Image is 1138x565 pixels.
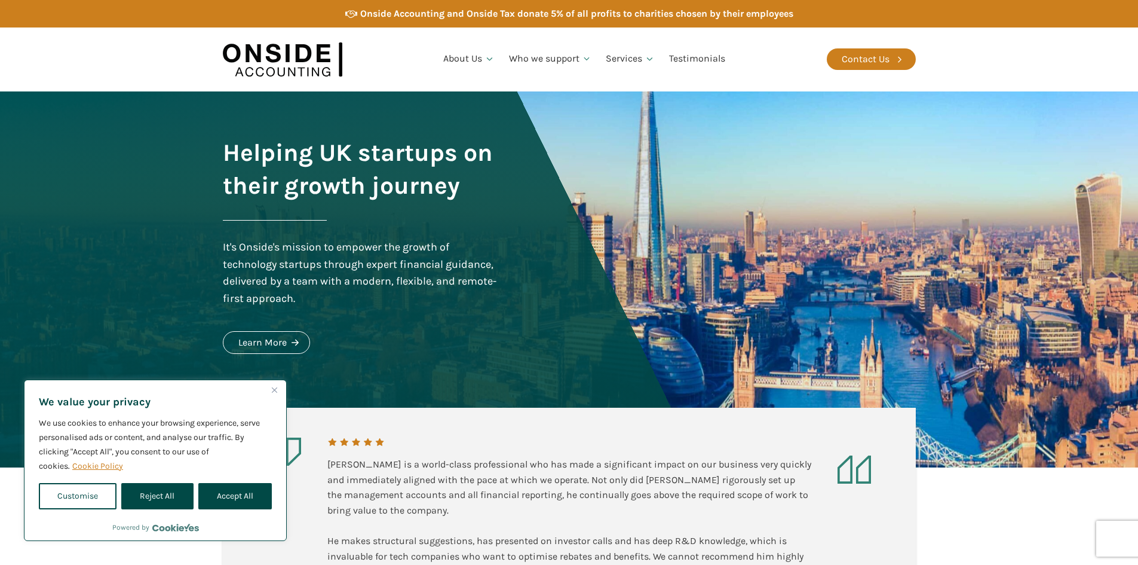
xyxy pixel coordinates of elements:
[267,383,281,397] button: Close
[238,335,287,350] div: Learn More
[112,521,199,533] div: Powered by
[72,460,124,472] a: Cookie Policy
[599,39,662,80] a: Services
[223,36,342,83] img: Onside Accounting
[223,331,310,354] a: Learn More
[39,395,272,409] p: We value your privacy
[360,6,793,22] div: Onside Accounting and Onside Tax donate 5% of all profits to charities chosen by their employees
[272,387,277,393] img: Close
[39,416,272,474] p: We use cookies to enhance your browsing experience, serve personalised ads or content, and analys...
[662,39,732,80] a: Testimonials
[223,239,500,307] div: It's Onside's mission to empower the growth of technology startups through expert financial guida...
[827,48,916,70] a: Contact Us
[198,483,272,509] button: Accept All
[39,483,116,509] button: Customise
[121,483,193,509] button: Reject All
[502,39,599,80] a: Who we support
[436,39,502,80] a: About Us
[842,51,889,67] div: Contact Us
[223,136,500,202] h1: Helping UK startups on their growth journey
[152,524,199,532] a: Visit CookieYes website
[24,380,287,541] div: We value your privacy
